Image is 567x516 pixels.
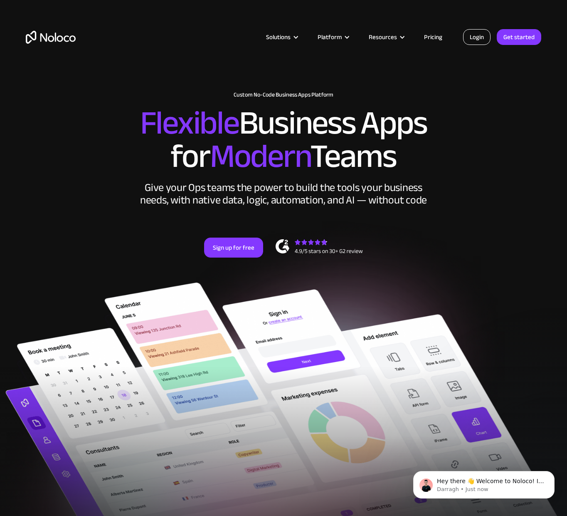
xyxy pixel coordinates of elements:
a: Pricing [414,32,453,42]
div: Give your Ops teams the power to build the tools your business needs, with native data, logic, au... [138,181,429,206]
div: Resources [369,32,397,42]
a: Get started [497,29,541,45]
a: Sign up for free [204,238,263,258]
div: Resources [358,32,414,42]
div: Solutions [256,32,307,42]
div: Platform [307,32,358,42]
a: Login [463,29,491,45]
span: Modern [210,125,310,187]
iframe: Intercom notifications message [401,454,567,512]
a: home [26,31,76,44]
div: Platform [318,32,342,42]
span: Flexible [140,92,239,154]
h1: Custom No-Code Business Apps Platform [26,92,541,98]
div: Solutions [266,32,291,42]
h2: Business Apps for Teams [26,107,541,173]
